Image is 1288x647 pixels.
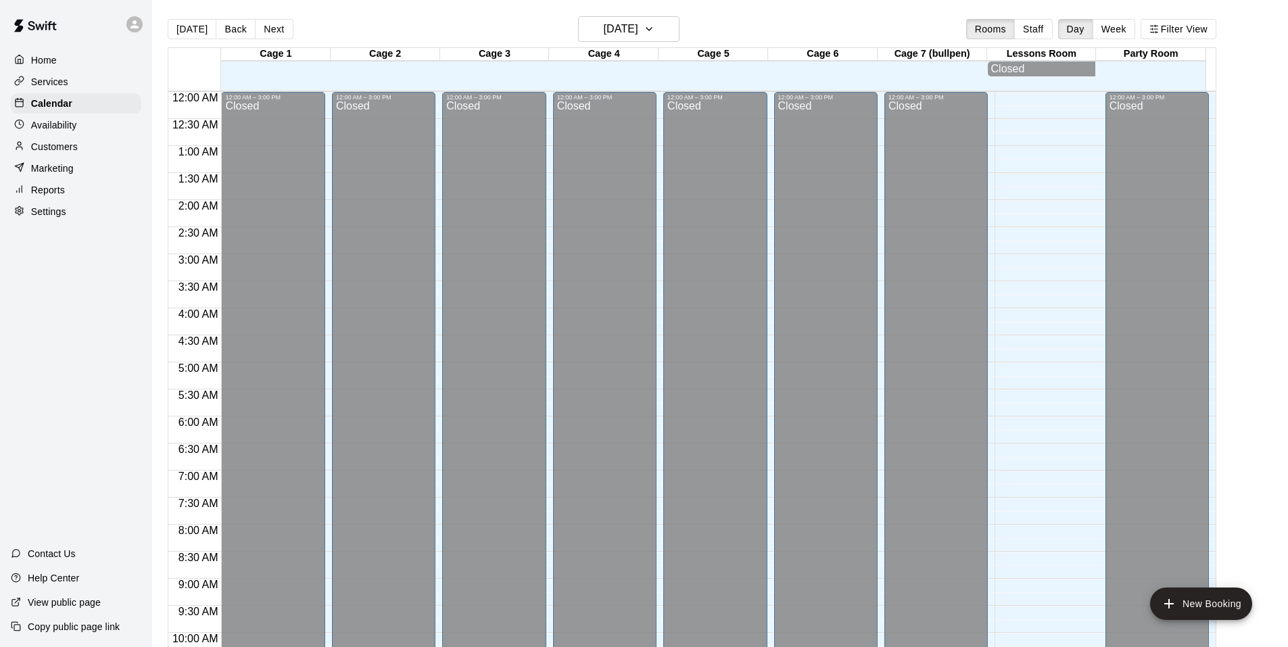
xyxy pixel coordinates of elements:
div: Cage 6 [768,48,878,61]
p: Copy public page link [28,620,120,633]
div: Closed [991,63,1093,75]
span: 1:00 AM [175,146,222,158]
span: 5:30 AM [175,389,222,401]
button: Next [255,19,293,39]
p: Availability [31,118,77,132]
span: 10:00 AM [169,633,222,644]
button: add [1150,588,1252,620]
a: Calendar [11,93,141,114]
span: 8:00 AM [175,525,222,536]
div: Lessons Room [987,48,1097,61]
button: Rooms [966,19,1015,39]
span: 2:30 AM [175,227,222,239]
div: Party Room [1096,48,1206,61]
div: Cage 7 (bullpen) [878,48,987,61]
div: 12:00 AM – 3:00 PM [667,94,763,101]
span: 4:00 AM [175,308,222,320]
button: Back [216,19,256,39]
span: 6:30 AM [175,444,222,455]
a: Availability [11,115,141,135]
button: Day [1058,19,1093,39]
p: Services [31,75,68,89]
p: Reports [31,183,65,197]
span: 6:00 AM [175,416,222,428]
div: Cage 3 [440,48,550,61]
div: Cage 1 [221,48,331,61]
div: Cage 2 [331,48,440,61]
button: Filter View [1141,19,1216,39]
a: Services [11,72,141,92]
div: 12:00 AM – 3:00 PM [1110,94,1205,101]
div: 12:00 AM – 3:00 PM [778,94,874,101]
a: Reports [11,180,141,200]
a: Marketing [11,158,141,178]
button: Week [1093,19,1135,39]
a: Settings [11,201,141,222]
button: [DATE] [168,19,216,39]
p: Calendar [31,97,72,110]
div: 12:00 AM – 3:00 PM [336,94,431,101]
p: Settings [31,205,66,218]
p: Marketing [31,162,74,175]
div: 12:00 AM – 3:00 PM [446,94,542,101]
span: 2:00 AM [175,200,222,212]
p: Contact Us [28,547,76,560]
div: 12:00 AM – 3:00 PM [557,94,652,101]
p: Home [31,53,57,67]
div: Cage 4 [549,48,659,61]
span: 4:30 AM [175,335,222,347]
span: 3:30 AM [175,281,222,293]
p: Help Center [28,571,79,585]
span: 9:00 AM [175,579,222,590]
div: Cage 5 [659,48,768,61]
span: 7:30 AM [175,498,222,509]
p: Customers [31,140,78,153]
a: Home [11,50,141,70]
div: 12:00 AM – 3:00 PM [888,94,984,101]
button: Staff [1014,19,1053,39]
span: 3:00 AM [175,254,222,266]
div: 12:00 AM – 3:00 PM [225,94,320,101]
span: 5:00 AM [175,362,222,374]
span: 1:30 AM [175,173,222,185]
h6: [DATE] [604,20,638,39]
a: Customers [11,137,141,157]
span: 8:30 AM [175,552,222,563]
span: 7:00 AM [175,471,222,482]
p: View public page [28,596,101,609]
button: [DATE] [578,16,679,42]
span: 9:30 AM [175,606,222,617]
span: 12:30 AM [169,119,222,130]
span: 12:00 AM [169,92,222,103]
